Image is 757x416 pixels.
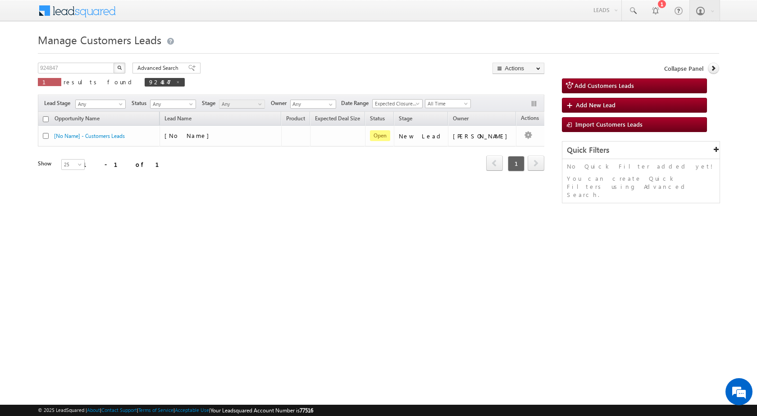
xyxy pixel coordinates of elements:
[55,115,100,122] span: Opportunity Name
[567,162,715,170] p: No Quick Filter added yet!
[370,130,390,141] span: Open
[132,99,150,107] span: Status
[508,156,524,171] span: 1
[38,160,54,168] div: Show
[394,114,417,125] a: Stage
[664,64,703,73] span: Collapse Panel
[310,114,365,125] a: Expected Deal Size
[528,156,544,171] a: next
[219,100,262,108] span: Any
[373,100,420,108] span: Expected Closure Date
[399,115,412,122] span: Stage
[50,114,104,125] a: Opportunity Name
[43,116,49,122] input: Check all records
[324,100,335,109] a: Show All Items
[425,99,471,108] a: All Time
[575,82,634,89] span: Add Customers Leads
[425,100,468,108] span: All Time
[486,155,503,171] span: prev
[365,114,389,125] a: Status
[44,99,74,107] span: Lead Stage
[164,132,214,139] span: [No Name]
[210,407,313,414] span: Your Leadsquared Account Number is
[399,132,444,140] div: New Lead
[575,120,643,128] span: Import Customers Leads
[150,100,193,108] span: Any
[42,78,57,86] span: 1
[76,100,123,108] span: Any
[87,407,100,413] a: About
[286,115,305,122] span: Product
[486,156,503,171] a: prev
[372,99,423,108] a: Expected Closure Date
[54,133,125,139] a: [No Name] - Customers Leads
[83,159,170,169] div: 1 - 1 of 1
[516,113,543,125] span: Actions
[453,132,512,140] div: [PERSON_NAME]
[290,100,336,109] input: Type to Search
[61,159,85,170] a: 25
[62,160,86,169] span: 25
[38,32,161,47] span: Manage Customers Leads
[149,78,171,86] span: 924847
[137,64,181,72] span: Advanced Search
[138,407,173,413] a: Terms of Service
[271,99,290,107] span: Owner
[567,174,715,199] p: You can create Quick Filters using Advanced Search.
[219,100,265,109] a: Any
[101,407,137,413] a: Contact Support
[75,100,126,109] a: Any
[150,100,196,109] a: Any
[528,155,544,171] span: next
[175,407,209,413] a: Acceptable Use
[64,78,135,86] span: results found
[160,114,196,125] span: Lead Name
[38,406,313,415] span: © 2025 LeadSquared | | | | |
[562,142,720,159] div: Quick Filters
[315,115,360,122] span: Expected Deal Size
[117,65,122,70] img: Search
[493,63,544,74] button: Actions
[576,101,616,109] span: Add New Lead
[453,115,469,122] span: Owner
[202,99,219,107] span: Stage
[341,99,372,107] span: Date Range
[300,407,313,414] span: 77516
